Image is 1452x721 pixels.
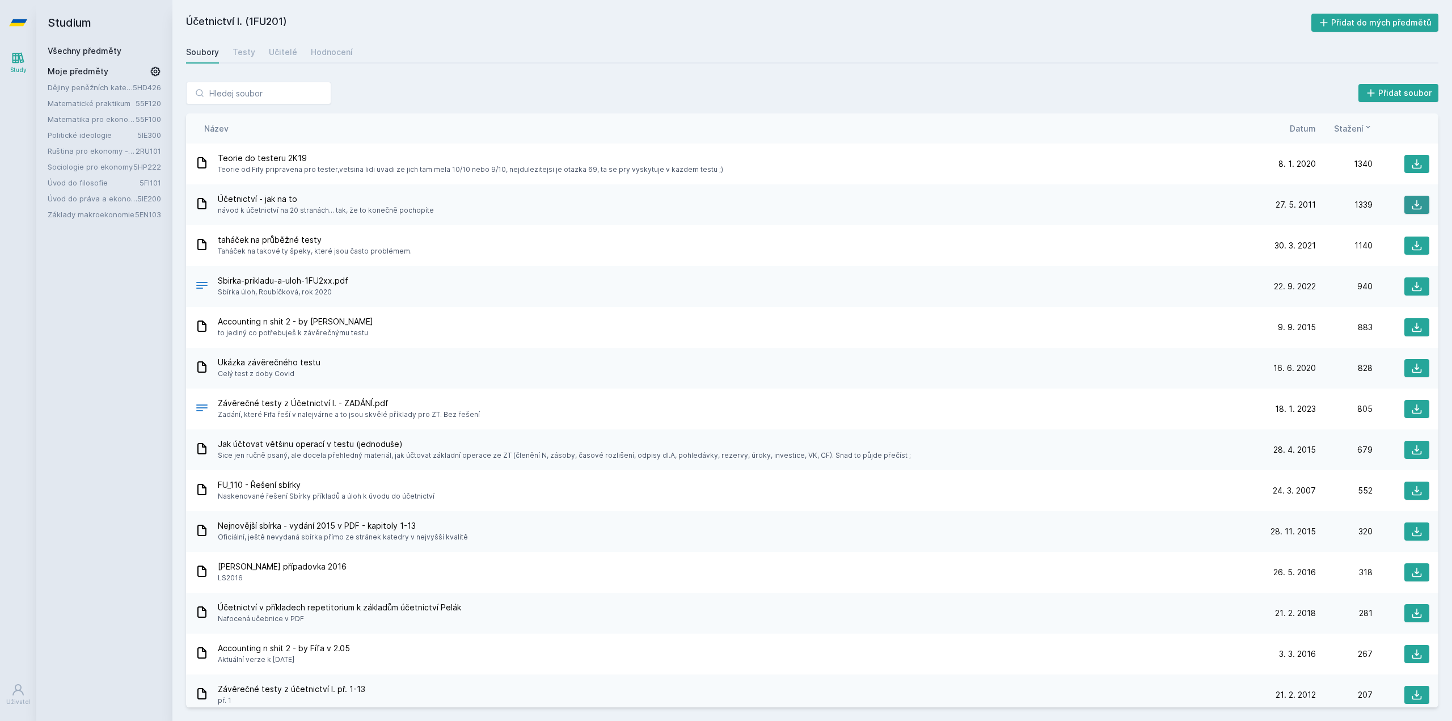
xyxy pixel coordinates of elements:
div: Uživatel [6,698,30,706]
div: 940 [1316,281,1373,292]
input: Hledej soubor [186,82,331,104]
button: Přidat do mých předmětů [1311,14,1439,32]
span: Naskenované řešení Sbírky příkladů a úloh k úvodu do účetnictví [218,491,434,502]
div: 552 [1316,485,1373,496]
span: 8. 1. 2020 [1278,158,1316,170]
span: Accounting n shit 2 - by [PERSON_NAME] [218,316,373,327]
a: Dějiny peněžních kategorií a institucí [48,82,133,93]
button: Přidat soubor [1358,84,1439,102]
span: Jak účtovat většinu operací v testu (jednoduše) [218,438,911,450]
h2: Účetnictví I. (1FU201) [186,14,1311,32]
span: [PERSON_NAME] případovka 2016 [218,561,347,572]
a: Politické ideologie [48,129,137,141]
span: 18. 1. 2023 [1275,403,1316,415]
a: Úvod do práva a ekonomie [48,193,137,204]
div: Testy [233,47,255,58]
a: Všechny předměty [48,46,121,56]
div: 883 [1316,322,1373,333]
span: Účetnictví - jak na to [218,193,434,205]
span: 21. 2. 2012 [1276,689,1316,701]
a: Hodnocení [311,41,353,64]
a: 5HD426 [133,83,161,92]
button: Datum [1290,123,1316,134]
div: 207 [1316,689,1373,701]
a: Ruština pro ekonomy - základní úroveň 1 (A1) [48,145,136,157]
a: Úvod do filosofie [48,177,140,188]
div: Study [10,66,27,74]
a: 2RU101 [136,146,161,155]
span: Teorie od Fify pripravena pro tester,vetsina lidi uvadi ze jich tam mela 10/10 nebo 9/10, nejdule... [218,164,723,175]
span: 30. 3. 2021 [1274,240,1316,251]
div: 1340 [1316,158,1373,170]
a: 55F120 [136,99,161,108]
a: 5EN103 [135,210,161,219]
span: Oficiální, ještě nevydaná sbírka přímo ze stránek katedry v nejvyšší kvalitě [218,532,468,543]
div: 320 [1316,526,1373,537]
span: 28. 11. 2015 [1270,526,1316,537]
button: Stažení [1334,123,1373,134]
div: Učitelé [269,47,297,58]
span: 16. 6. 2020 [1273,362,1316,374]
div: 1140 [1316,240,1373,251]
div: PDF [195,401,209,418]
div: Soubory [186,47,219,58]
span: návod k účetnictví na 20 stranách... tak, že to konečně pochopíte [218,205,434,216]
div: 1339 [1316,199,1373,210]
a: Soubory [186,41,219,64]
span: 21. 2. 2018 [1275,608,1316,619]
a: 5HP222 [133,162,161,171]
span: Nafocená učebnice v PDF [218,613,461,625]
span: Zadání, které Fifa řeší v nalejvárne a to jsou skvělé příklady pro ZT. Bez řešení [218,409,480,420]
span: Teorie do testeru 2K19 [218,153,723,164]
a: Uživatel [2,677,34,712]
span: 27. 5. 2011 [1276,199,1316,210]
span: 22. 9. 2022 [1274,281,1316,292]
span: LS2016 [218,572,347,584]
span: Ukázka závěrečného testu [218,357,320,368]
span: 3. 3. 2016 [1279,648,1316,660]
span: Celý test z doby Covid [218,368,320,380]
a: Matematické praktikum [48,98,136,109]
span: Sbírka úloh, Roubíčková, rok 2020 [218,286,348,298]
span: Stažení [1334,123,1364,134]
span: Sice jen ručně psaný, ale docela přehledný materiál, jak účtovat základní operace ze ZT (členění ... [218,450,911,461]
a: 5IE200 [137,194,161,203]
span: Účetnictví v příkladech repetitorium k základům účetnictví Pelák [218,602,461,613]
div: PDF [195,279,209,295]
div: 281 [1316,608,1373,619]
div: 318 [1316,567,1373,578]
span: Aktuální verze k [DATE] [218,654,350,665]
a: Učitelé [269,41,297,64]
a: 55F100 [136,115,161,124]
span: FU_110 - Řešení sbírky [218,479,434,491]
span: Závěrečné testy z účetnictví I. př. 1-13 [218,684,365,695]
span: 9. 9. 2015 [1278,322,1316,333]
a: Sociologie pro ekonomy [48,161,133,172]
div: 805 [1316,403,1373,415]
a: Matematika pro ekonomy (Matematika A) [48,113,136,125]
a: 5IE300 [137,130,161,140]
div: 828 [1316,362,1373,374]
span: Taháček na takové ty špeky, které jsou často problémem. [218,246,412,257]
span: Sbirka-prikladu-a-uloh-1FU2xx.pdf [218,275,348,286]
span: taháček na průběžné testy [218,234,412,246]
a: Study [2,45,34,80]
a: 5FI101 [140,178,161,187]
span: 28. 4. 2015 [1273,444,1316,456]
a: Základy makroekonomie [48,209,135,220]
span: Moje předměty [48,66,108,77]
span: Accounting n shit 2 - by Fífa v 2.05 [218,643,350,654]
span: 24. 3. 2007 [1273,485,1316,496]
a: Testy [233,41,255,64]
span: 26. 5. 2016 [1273,567,1316,578]
span: př. 1 [218,695,365,706]
span: to jediný co potřebuješ k závěrečnýmu testu [218,327,373,339]
div: Hodnocení [311,47,353,58]
span: Závěrečné testy z Účetnictví I. - ZADÁNÍ.pdf [218,398,480,409]
div: 679 [1316,444,1373,456]
span: Nejnovější sbírka - vydání 2015 v PDF - kapitoly 1-13 [218,520,468,532]
button: Název [204,123,229,134]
